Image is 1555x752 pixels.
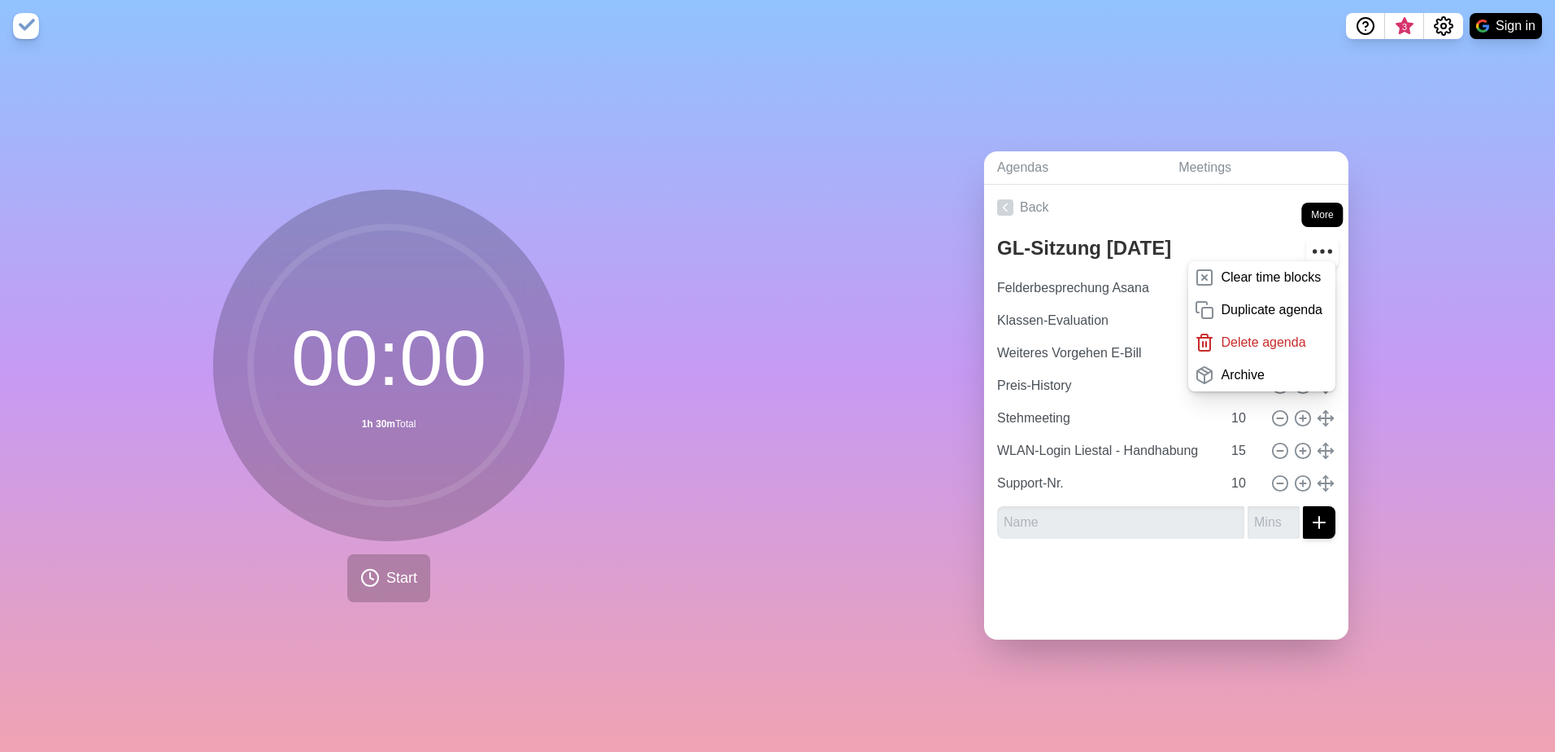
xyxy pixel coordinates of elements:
span: 3 [1398,20,1411,33]
p: Clear time blocks [1221,268,1321,287]
input: Name [997,506,1244,539]
button: Start [347,554,430,602]
input: Mins [1225,435,1264,467]
button: What’s new [1385,13,1424,39]
button: Help [1346,13,1385,39]
a: Agendas [984,151,1165,185]
a: Meetings [1165,151,1348,185]
button: Settings [1424,13,1463,39]
input: Mins [1248,506,1300,539]
input: Mins [1225,467,1264,500]
input: Name [991,304,1222,337]
input: Name [991,467,1222,500]
input: Mins [1225,402,1264,435]
input: Name [991,369,1222,402]
input: Name [991,402,1222,435]
p: Delete agenda [1221,333,1305,352]
button: More [1306,235,1339,268]
button: Sign in [1470,13,1542,39]
input: Name [991,272,1222,304]
a: Back [984,185,1348,230]
p: Archive [1221,365,1264,385]
img: google logo [1476,20,1489,33]
input: Name [991,435,1222,467]
img: timeblocks logo [13,13,39,39]
p: Duplicate agenda [1221,300,1322,320]
span: Start [386,567,417,589]
input: Name [991,337,1222,369]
